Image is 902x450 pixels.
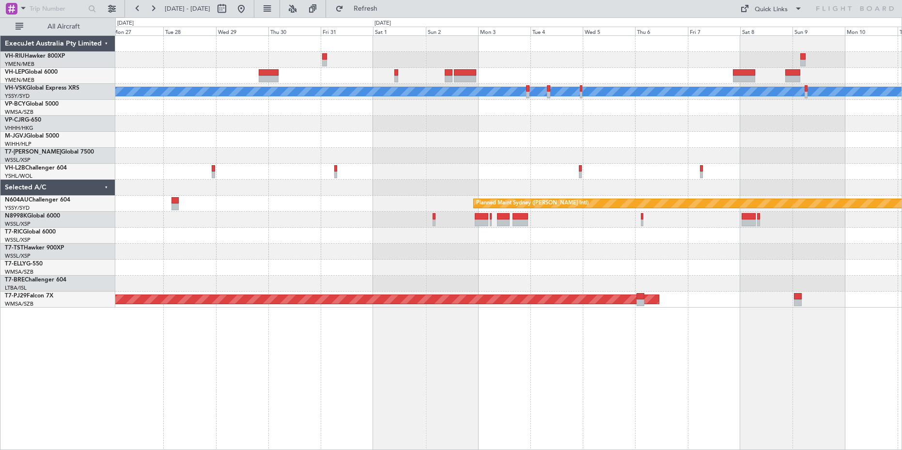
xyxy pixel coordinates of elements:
[5,293,27,299] span: T7-PJ29
[5,245,24,251] span: T7-TST
[5,204,30,212] a: YSSY/SYD
[373,27,425,35] div: Sat 1
[216,27,268,35] div: Wed 29
[478,27,530,35] div: Mon 3
[5,101,59,107] a: VP-BCYGlobal 5000
[5,53,65,59] a: VH-RIUHawker 800XP
[5,268,33,276] a: WMSA/SZB
[5,229,56,235] a: T7-RICGlobal 6000
[5,133,26,139] span: M-JGVJ
[5,117,41,123] a: VP-CJRG-650
[5,93,30,100] a: YSSY/SYD
[5,261,26,267] span: T7-ELLY
[30,1,85,16] input: Trip Number
[5,252,31,260] a: WSSL/XSP
[5,300,33,308] a: WMSA/SZB
[5,261,43,267] a: T7-ELLYG-550
[5,197,29,203] span: N604AU
[5,293,53,299] a: T7-PJ29Falcon 7X
[345,5,386,12] span: Refresh
[5,149,61,155] span: T7-[PERSON_NAME]
[740,27,793,35] div: Sat 8
[111,27,163,35] div: Mon 27
[688,27,740,35] div: Fri 7
[5,101,26,107] span: VP-BCY
[476,196,589,211] div: Planned Maint Sydney ([PERSON_NAME] Intl)
[5,149,94,155] a: T7-[PERSON_NAME]Global 7500
[5,165,67,171] a: VH-L2BChallenger 604
[165,4,210,13] span: [DATE] - [DATE]
[845,27,897,35] div: Mon 10
[5,277,25,283] span: T7-BRE
[5,124,33,132] a: VHHH/HKG
[5,197,70,203] a: N604AUChallenger 604
[5,277,66,283] a: T7-BREChallenger 604
[5,236,31,244] a: WSSL/XSP
[5,77,34,84] a: YMEN/MEB
[5,117,25,123] span: VP-CJR
[530,27,583,35] div: Tue 4
[117,19,134,28] div: [DATE]
[5,213,60,219] a: N8998KGlobal 6000
[163,27,216,35] div: Tue 28
[5,109,33,116] a: WMSA/SZB
[5,53,25,59] span: VH-RIU
[635,27,687,35] div: Thu 6
[321,27,373,35] div: Fri 31
[755,5,788,15] div: Quick Links
[5,140,31,148] a: WIHH/HLP
[331,1,389,16] button: Refresh
[5,85,26,91] span: VH-VSK
[5,85,79,91] a: VH-VSKGlobal Express XRS
[5,284,27,292] a: LTBA/ISL
[5,172,32,180] a: YSHL/WOL
[268,27,321,35] div: Thu 30
[374,19,391,28] div: [DATE]
[5,213,27,219] span: N8998K
[5,61,34,68] a: YMEN/MEB
[5,229,23,235] span: T7-RIC
[25,23,102,30] span: All Aircraft
[793,27,845,35] div: Sun 9
[5,133,59,139] a: M-JGVJGlobal 5000
[5,69,58,75] a: VH-LEPGlobal 6000
[11,19,105,34] button: All Aircraft
[5,156,31,164] a: WSSL/XSP
[735,1,807,16] button: Quick Links
[5,165,25,171] span: VH-L2B
[583,27,635,35] div: Wed 5
[5,220,31,228] a: WSSL/XSP
[426,27,478,35] div: Sun 2
[5,245,64,251] a: T7-TSTHawker 900XP
[5,69,25,75] span: VH-LEP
